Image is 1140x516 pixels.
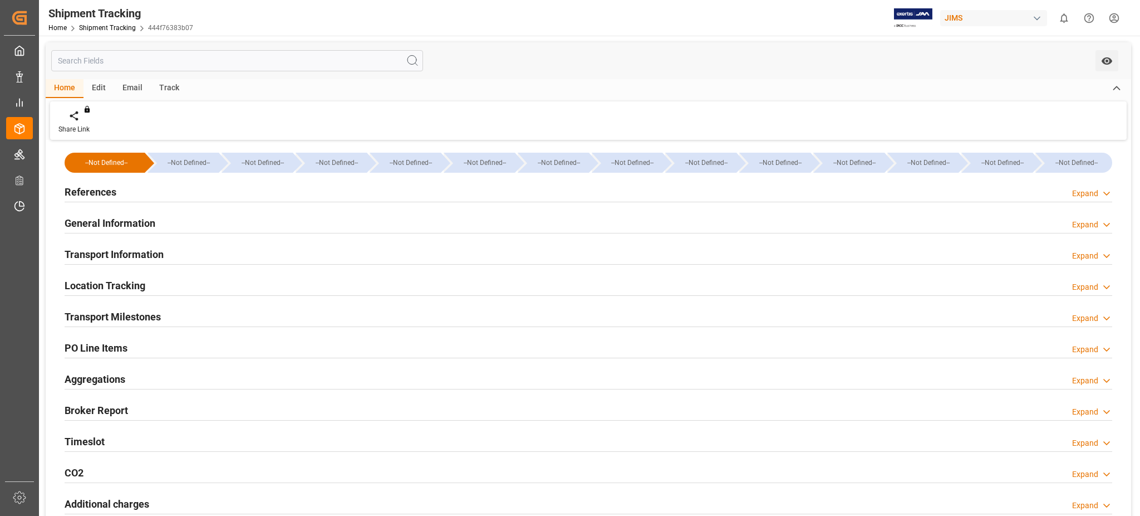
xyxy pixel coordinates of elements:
div: --Not Defined-- [76,153,137,173]
div: Expand [1072,375,1098,387]
div: --Not Defined-- [1035,153,1112,173]
h2: References [65,184,116,199]
div: Expand [1072,281,1098,293]
div: Expand [1072,188,1098,199]
div: Edit [83,79,114,98]
h2: Broker Report [65,403,128,418]
button: Help Center [1077,6,1102,31]
h2: Aggregations [65,372,125,387]
div: Expand [1072,406,1098,418]
div: --Not Defined-- [370,153,441,173]
button: JIMS [940,7,1051,28]
div: --Not Defined-- [961,153,1033,173]
div: --Not Defined-- [148,153,219,173]
h2: Additional charges [65,496,149,512]
h2: Transport Milestones [65,309,161,324]
h2: CO2 [65,465,83,480]
div: --Not Defined-- [676,153,736,173]
input: Search Fields [51,50,423,71]
div: Expand [1072,437,1098,449]
div: --Not Defined-- [529,153,589,173]
div: Expand [1072,313,1098,324]
div: Home [46,79,83,98]
div: Email [114,79,151,98]
div: --Not Defined-- [159,153,219,173]
div: --Not Defined-- [444,153,515,173]
h2: Transport Information [65,247,164,262]
div: JIMS [940,10,1047,26]
div: Expand [1072,500,1098,512]
div: --Not Defined-- [296,153,367,173]
div: --Not Defined-- [824,153,885,173]
a: Shipment Tracking [79,24,136,32]
h2: Location Tracking [65,278,145,293]
h2: Timeslot [65,434,105,449]
div: --Not Defined-- [222,153,293,173]
div: --Not Defined-- [307,153,367,173]
h2: General Information [65,216,155,231]
div: --Not Defined-- [750,153,810,173]
div: --Not Defined-- [898,153,959,173]
div: Expand [1072,219,1098,231]
button: open menu [1095,50,1118,71]
button: show 0 new notifications [1051,6,1077,31]
div: --Not Defined-- [592,153,663,173]
div: --Not Defined-- [381,153,441,173]
div: --Not Defined-- [887,153,959,173]
div: --Not Defined-- [603,153,663,173]
div: --Not Defined-- [739,153,810,173]
img: Exertis%20JAM%20-%20Email%20Logo.jpg_1722504956.jpg [894,8,932,28]
div: --Not Defined-- [665,153,736,173]
div: --Not Defined-- [518,153,589,173]
div: Expand [1072,250,1098,262]
div: Track [151,79,188,98]
div: --Not Defined-- [1046,153,1107,173]
div: Expand [1072,344,1098,356]
div: --Not Defined-- [972,153,1033,173]
div: Shipment Tracking [48,5,193,22]
div: --Not Defined-- [813,153,885,173]
div: Expand [1072,469,1098,480]
a: Home [48,24,67,32]
h2: PO Line Items [65,340,127,356]
div: --Not Defined-- [65,153,145,173]
div: --Not Defined-- [233,153,293,173]
div: --Not Defined-- [455,153,515,173]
